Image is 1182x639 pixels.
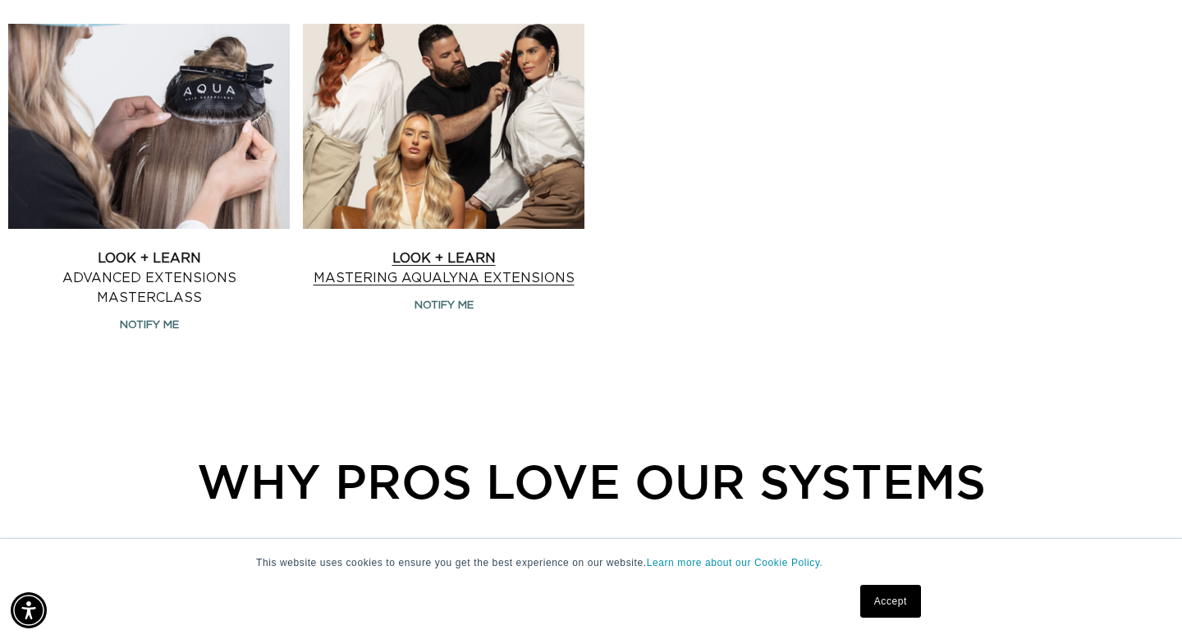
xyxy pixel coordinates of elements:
p: This website uses cookies to ensure you get the best experience on our website. [256,555,926,570]
a: Accept [860,585,921,618]
div: WHY PROS LOVE OUR SYSTEMS [98,445,1083,517]
iframe: Chat Widget [1100,560,1182,639]
a: Look + Learn Mastering AquaLyna Extensions [303,249,584,288]
div: Accessibility Menu [11,592,47,628]
a: Learn more about our Cookie Policy. [647,557,823,568]
a: Look + Learn Advanced Extensions Masterclass [8,249,290,308]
